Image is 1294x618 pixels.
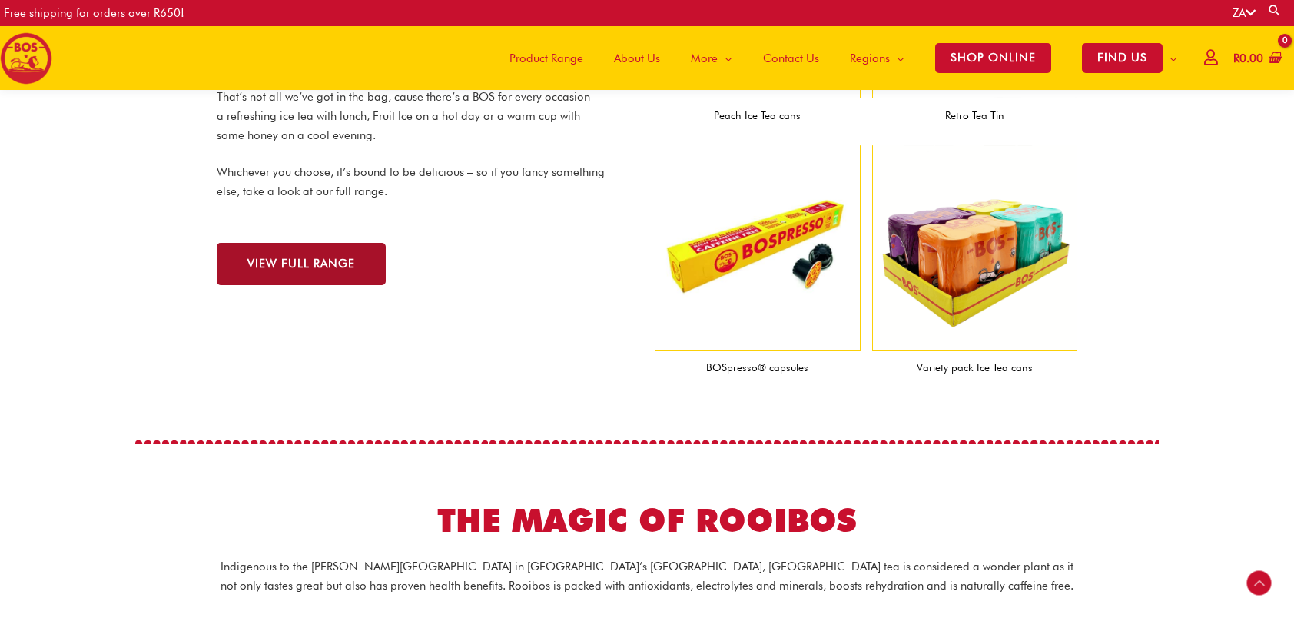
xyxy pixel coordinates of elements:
[247,258,355,270] span: VIEW FULL RANGE
[599,26,675,90] a: About Us
[872,98,1078,133] figcaption: Retro Tea Tin
[655,145,861,351] img: bospresso® capsules
[494,26,599,90] a: Product Range
[217,500,1077,542] h2: THE MAGIC OF ROOIBOS
[655,98,861,133] figcaption: Peach Ice Tea cans
[217,163,609,201] p: Whichever you choose, it’s bound to be delicious – so if you fancy something else, take a look at...
[1233,51,1239,65] span: R
[763,35,819,81] span: Contact Us
[1267,3,1282,18] a: Search button
[935,43,1051,73] span: SHOP ONLINE
[217,243,386,285] a: VIEW FULL RANGE
[655,351,861,385] figcaption: BOSpresso® capsules
[920,26,1067,90] a: SHOP ONLINE
[850,35,890,81] span: Regions
[614,35,660,81] span: About Us
[872,351,1078,385] figcaption: Variety pack Ice Tea cans
[509,35,583,81] span: Product Range
[217,557,1077,596] p: Indigenous to the [PERSON_NAME][GEOGRAPHIC_DATA] in [GEOGRAPHIC_DATA]’s [GEOGRAPHIC_DATA], [GEOGR...
[834,26,920,90] a: Regions
[217,88,609,145] p: That’s not all we’ve got in the bag, cause there’s a BOS for every occasion – a refreshing ice te...
[675,26,748,90] a: More
[872,145,1078,351] img: bos variety pack 300ml
[1230,42,1282,76] a: View Shopping Cart, empty
[1082,43,1163,73] span: FIND US
[748,26,834,90] a: Contact Us
[1233,6,1256,20] a: ZA
[691,35,718,81] span: More
[1233,51,1263,65] bdi: 0.00
[483,26,1193,90] nav: Site Navigation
